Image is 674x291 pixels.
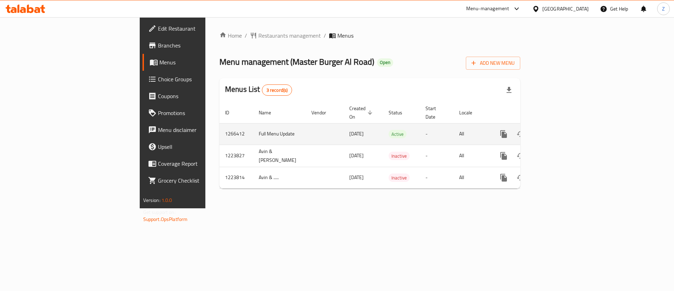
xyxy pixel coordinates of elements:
span: Choice Groups [158,75,247,83]
span: Inactive [389,174,410,182]
div: Total records count [262,84,292,96]
a: Promotions [143,105,252,121]
a: Coverage Report [143,155,252,172]
span: Start Date [425,104,445,121]
td: All [454,145,490,167]
span: Locale [459,108,481,117]
div: Export file [501,82,517,99]
td: All [454,167,490,188]
td: - [420,167,454,188]
span: Get support on: [143,208,176,217]
span: ID [225,108,238,117]
td: - [420,145,454,167]
span: Coupons [158,92,247,100]
span: [DATE] [349,151,364,160]
a: Choice Groups [143,71,252,88]
li: / [324,31,326,40]
th: Actions [490,102,568,124]
button: more [495,169,512,186]
a: Menus [143,54,252,71]
td: Avin & ..... [253,167,306,188]
div: Open [377,58,393,67]
button: Add New Menu [466,57,520,70]
span: Status [389,108,411,117]
td: Avin & [PERSON_NAME] [253,145,306,167]
a: Grocery Checklist [143,172,252,189]
span: Inactive [389,152,410,160]
span: Menu management ( Master Burger Al Road ) [219,54,374,70]
span: Created On [349,104,375,121]
h2: Menus List [225,84,292,96]
a: Menu disclaimer [143,121,252,138]
a: Edit Restaurant [143,20,252,37]
span: Open [377,59,393,65]
button: Change Status [512,147,529,164]
a: Restaurants management [250,31,321,40]
span: [DATE] [349,173,364,182]
nav: breadcrumb [219,31,520,40]
td: All [454,123,490,145]
div: Inactive [389,152,410,160]
a: Branches [143,37,252,54]
div: [GEOGRAPHIC_DATA] [542,5,589,13]
span: Menu disclaimer [158,126,247,134]
span: Upsell [158,143,247,151]
span: Name [259,108,280,117]
span: Add New Menu [471,59,515,68]
a: Support.OpsPlatform [143,215,188,224]
div: Menu-management [466,5,509,13]
span: Vendor [311,108,335,117]
a: Coupons [143,88,252,105]
span: Menus [337,31,353,40]
table: enhanced table [219,102,568,189]
button: more [495,126,512,143]
td: - [420,123,454,145]
button: Change Status [512,169,529,186]
span: [DATE] [349,129,364,138]
span: Z [662,5,665,13]
span: Edit Restaurant [158,24,247,33]
td: Full Menu Update [253,123,306,145]
a: Upsell [143,138,252,155]
span: Version: [143,196,160,205]
span: Coverage Report [158,159,247,168]
span: Grocery Checklist [158,176,247,185]
span: Restaurants management [258,31,321,40]
button: Change Status [512,126,529,143]
span: Active [389,130,407,138]
span: 1.0.0 [161,196,172,205]
span: Promotions [158,109,247,117]
span: 3 record(s) [262,87,292,94]
button: more [495,147,512,164]
span: Branches [158,41,247,50]
div: Inactive [389,173,410,182]
span: Menus [159,58,247,67]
